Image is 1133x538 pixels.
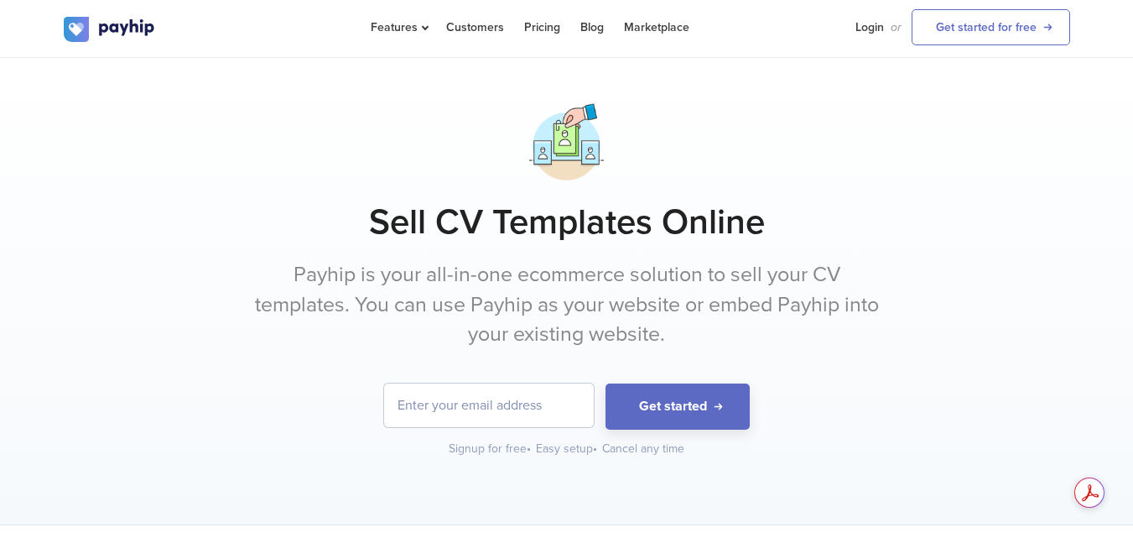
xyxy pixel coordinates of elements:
[527,441,531,456] span: •
[384,384,594,427] input: Enter your email address
[536,441,599,457] div: Easy setup
[593,441,597,456] span: •
[252,260,881,350] p: Payhip is your all-in-one ecommerce solution to sell your CV templates. You can use Payhip as you...
[912,9,1070,45] a: Get started for free
[605,384,750,430] button: Get started
[64,17,156,42] img: logo.svg
[64,201,1070,243] h1: Sell CV Templates Online
[371,20,426,34] span: Features
[524,100,609,185] img: handpick-resume-sttq7enmlct6ntw8nd5q8.png
[449,441,533,457] div: Signup for free
[602,441,684,457] div: Cancel any time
